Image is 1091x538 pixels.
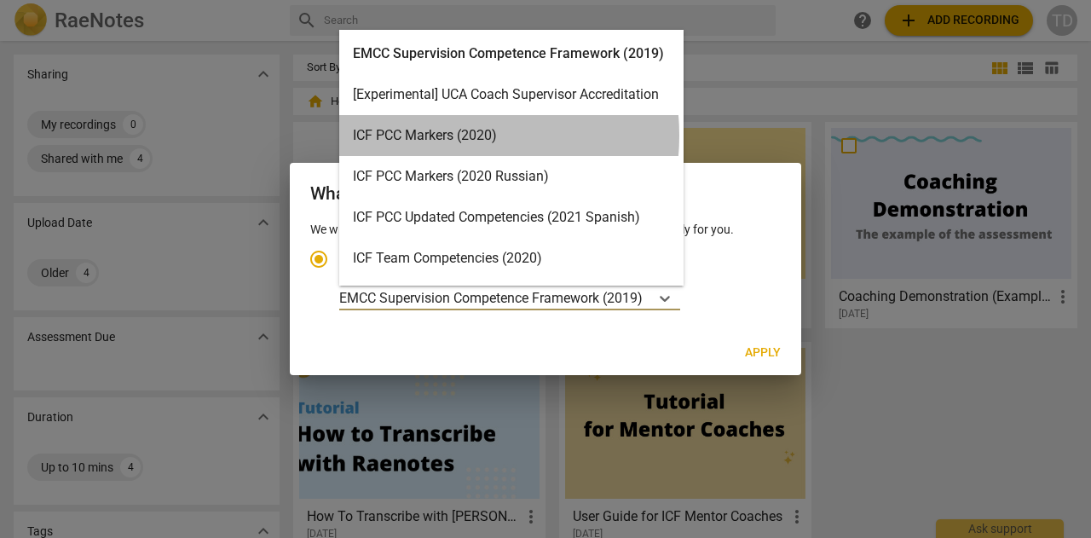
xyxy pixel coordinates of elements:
input: Ideal for transcribing and assessing coaching sessionsEMCC Supervision Competence Framework (2019) [644,290,648,306]
p: EMCC Supervision Competence Framework (2019) [339,288,643,308]
div: ICF Team Competencies (2020) [339,238,684,279]
div: ICF PCC Markers (2020) [339,115,684,156]
span: Apply [745,344,781,362]
div: [Experimental] UCA Coach Supervisor Accreditation [339,74,684,115]
div: ICF PCC Updated Competencies (2021 Spanish) [339,197,684,238]
div: ICF Updated Competencies (2019 Japanese) [339,279,684,320]
div: Account type [310,239,781,311]
p: We will use this to recommend app design and note categories especially for you. [310,221,781,239]
div: ICF PCC Markers (2020 Russian) [339,156,684,197]
button: Apply [731,338,794,368]
h2: What will you be using RaeNotes for? [310,183,781,205]
div: EMCC Supervision Competence Framework (2019) [339,33,684,74]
